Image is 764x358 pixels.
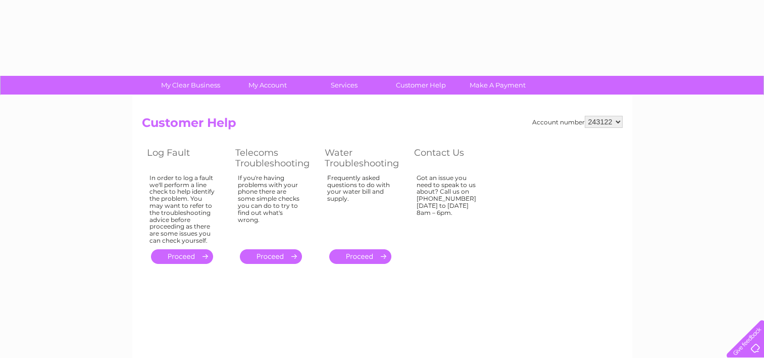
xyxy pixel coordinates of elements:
[456,76,539,95] a: Make A Payment
[226,76,309,95] a: My Account
[149,174,215,244] div: In order to log a fault we'll perform a line check to help identify the problem. You may want to ...
[379,76,463,95] a: Customer Help
[240,249,302,264] a: .
[151,249,213,264] a: .
[142,116,623,135] h2: Customer Help
[238,174,304,240] div: If you're having problems with your phone there are some simple checks you can do to try to find ...
[320,145,409,171] th: Water Troubleshooting
[329,249,391,264] a: .
[142,145,230,171] th: Log Fault
[230,145,320,171] th: Telecoms Troubleshooting
[409,145,497,171] th: Contact Us
[417,174,482,240] div: Got an issue you need to speak to us about? Call us on [PHONE_NUMBER] [DATE] to [DATE] 8am – 6pm.
[302,76,386,95] a: Services
[532,116,623,128] div: Account number
[149,76,232,95] a: My Clear Business
[327,174,394,240] div: Frequently asked questions to do with your water bill and supply.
